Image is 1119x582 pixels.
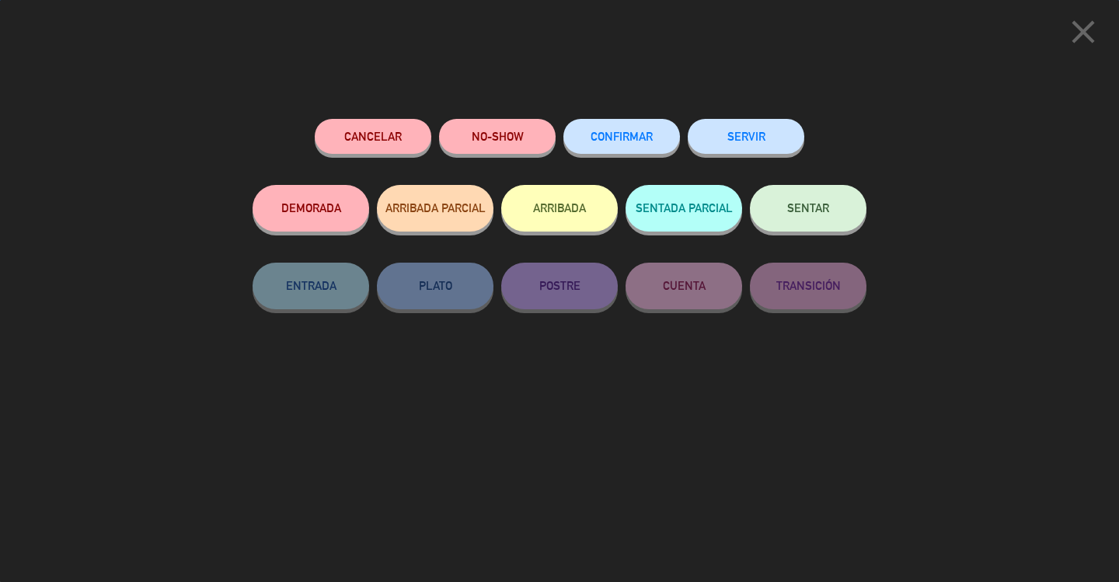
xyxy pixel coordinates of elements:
button: NO-SHOW [439,119,556,154]
button: SERVIR [688,119,804,154]
i: close [1064,12,1103,51]
button: Cancelar [315,119,431,154]
button: CONFIRMAR [563,119,680,154]
span: CONFIRMAR [591,130,653,143]
button: DEMORADA [253,185,369,232]
button: ARRIBADA PARCIAL [377,185,493,232]
button: CUENTA [626,263,742,309]
button: SENTAR [750,185,866,232]
button: POSTRE [501,263,618,309]
button: TRANSICIÓN [750,263,866,309]
button: ARRIBADA [501,185,618,232]
button: SENTADA PARCIAL [626,185,742,232]
button: ENTRADA [253,263,369,309]
span: ARRIBADA PARCIAL [385,201,486,214]
button: PLATO [377,263,493,309]
button: close [1059,12,1107,58]
span: SENTAR [787,201,829,214]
